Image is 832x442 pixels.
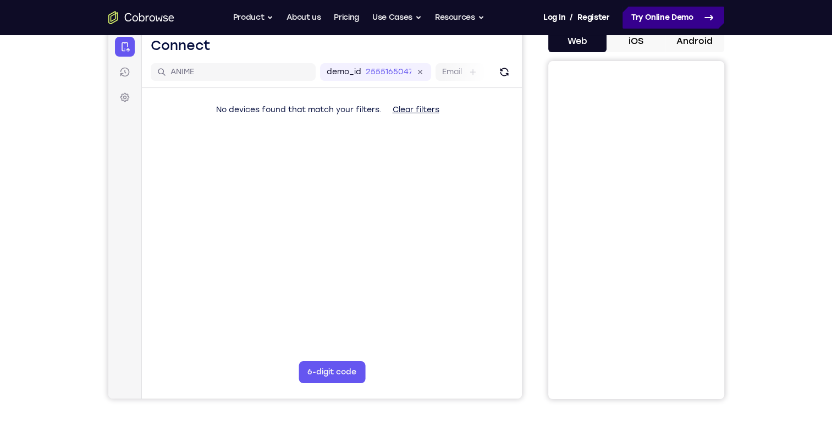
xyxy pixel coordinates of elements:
[607,30,665,52] button: iOS
[108,11,174,24] a: Go to the home page
[190,331,257,353] button: 6-digit code
[372,7,422,29] button: Use Cases
[334,7,359,29] a: Pricing
[233,7,274,29] button: Product
[577,7,609,29] a: Register
[548,30,607,52] button: Web
[108,30,522,399] iframe: Agent
[286,7,321,29] a: About us
[543,7,565,29] a: Log In
[622,7,724,29] a: Try Online Demo
[665,30,724,52] button: Android
[435,7,484,29] button: Resources
[570,11,573,24] span: /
